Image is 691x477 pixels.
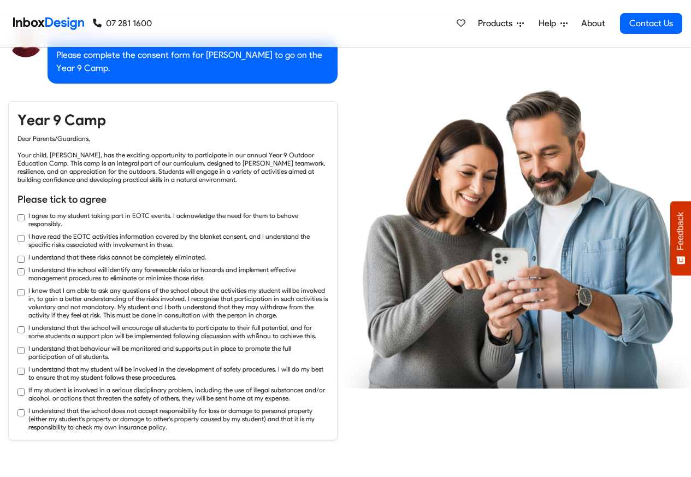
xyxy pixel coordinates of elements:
button: Feedback - Show survey [670,201,691,275]
span: Feedback [676,212,686,250]
label: I understand that behaviour will be monitored and supports put in place to promote the full parti... [28,344,328,361]
div: Dear Parents/Guardians, Your child, [PERSON_NAME], has the exciting opportunity to participate in... [17,134,328,184]
a: About [578,13,608,34]
h6: Please tick to agree [17,192,328,207]
label: I understand the school will identify any foreseeable risks or hazards and implement effective ma... [28,266,328,282]
a: Contact Us [620,13,682,34]
label: I understand that the school will encourage all students to participate to their full potential, ... [28,323,328,340]
a: Help [534,13,572,34]
a: 07 281 1600 [93,17,152,30]
label: I have read the EOTC activities information covered by the blanket consent, and I understand the ... [28,232,328,249]
label: I understand that these risks cannot be completely eliminated. [28,253,206,261]
label: I understand that the school does not accept responsibility for loss or damage to personal proper... [28,407,328,431]
label: I know that I am able to ask any questions of the school about the activities my student will be ... [28,286,328,319]
label: I agree to my student taking part in EOTC events. I acknowledge the need for them to behave respo... [28,211,328,228]
h4: Year 9 Camp [17,110,328,130]
a: Products [474,13,528,34]
label: If my student is involved in a serious disciplinary problem, including the use of illegal substan... [28,386,328,402]
span: Products [478,17,517,30]
div: Please complete the consent form for [PERSON_NAME] to go on the Year 9 Camp. [48,40,338,84]
span: Help [539,17,560,30]
label: I understand that my student will be involved in the development of safety procedures. I will do ... [28,365,328,381]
